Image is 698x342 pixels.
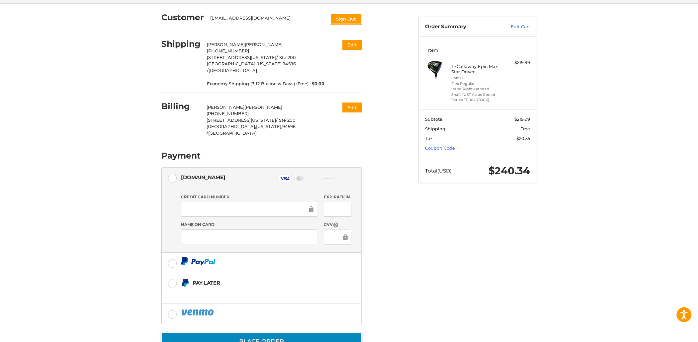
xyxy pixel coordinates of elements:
span: [US_STATE], [256,124,282,129]
label: CVV [324,222,351,228]
li: Flex Regular [451,81,502,87]
span: [US_STATE], [256,61,283,66]
span: 94596 / [207,61,296,73]
img: Pay Later icon [181,279,189,287]
span: [GEOGRAPHIC_DATA] [209,68,257,73]
label: Credit Card Number [181,194,317,200]
span: $0.00 [308,81,324,87]
span: [PERSON_NAME] [207,104,244,110]
li: Shaft *UST Attas Speed Series T1100 (STOCK) [451,92,502,103]
span: [GEOGRAPHIC_DATA] [208,130,257,136]
div: $219.99 [504,59,530,66]
label: Name on Card [181,222,317,228]
span: [GEOGRAPHIC_DATA], [207,61,256,66]
label: Expiration [324,194,351,200]
button: Sign Out [330,13,362,24]
span: [PERSON_NAME] [244,104,282,110]
button: Edit [342,103,362,112]
div: Pay Later [193,277,320,288]
li: Loft 12 [451,75,502,81]
span: [PHONE_NUMBER] [207,111,249,116]
h2: Billing [161,101,200,111]
span: [STREET_ADDRESS][US_STATE] [207,117,276,123]
span: $219.99 [514,116,530,122]
h2: Payment [161,151,201,161]
div: [DOMAIN_NAME] [181,172,225,183]
a: Coupon Code [425,145,455,151]
iframe: Google Customer Reviews [643,324,698,342]
li: Hand Right-Handed [451,86,502,92]
div: [EMAIL_ADDRESS][DOMAIN_NAME] [210,15,324,24]
h2: Shipping [161,39,201,49]
span: [GEOGRAPHIC_DATA], [207,124,256,129]
span: Subtotal [425,116,444,122]
span: Shipping [425,126,445,131]
iframe: PayPal Message 1 [181,290,320,296]
span: [PERSON_NAME] [245,42,283,47]
h3: 1 Item [425,47,530,53]
span: 94596 / [207,124,296,136]
span: / Ste 200 [276,55,296,60]
a: Edit Cart [496,24,530,30]
span: [STREET_ADDRESS][US_STATE] [207,55,276,60]
span: / Ste 200 [276,117,296,123]
span: $240.34 [488,165,530,177]
img: PayPal icon [181,257,216,265]
button: Edit [342,40,362,49]
span: Tax [425,136,433,141]
span: $20.35 [516,136,530,141]
span: Free [520,126,530,131]
span: [PHONE_NUMBER] [207,48,249,53]
span: Economy Shipping (7-12 Business Days) (Free) [207,81,308,87]
h3: Order Summary [425,24,496,30]
img: PayPal icon [181,308,215,316]
span: Total (USD) [425,168,452,174]
h2: Customer [161,12,204,23]
h4: 1 x Callaway Epic Max Star Driver [451,64,502,75]
span: [PERSON_NAME] [207,42,245,47]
